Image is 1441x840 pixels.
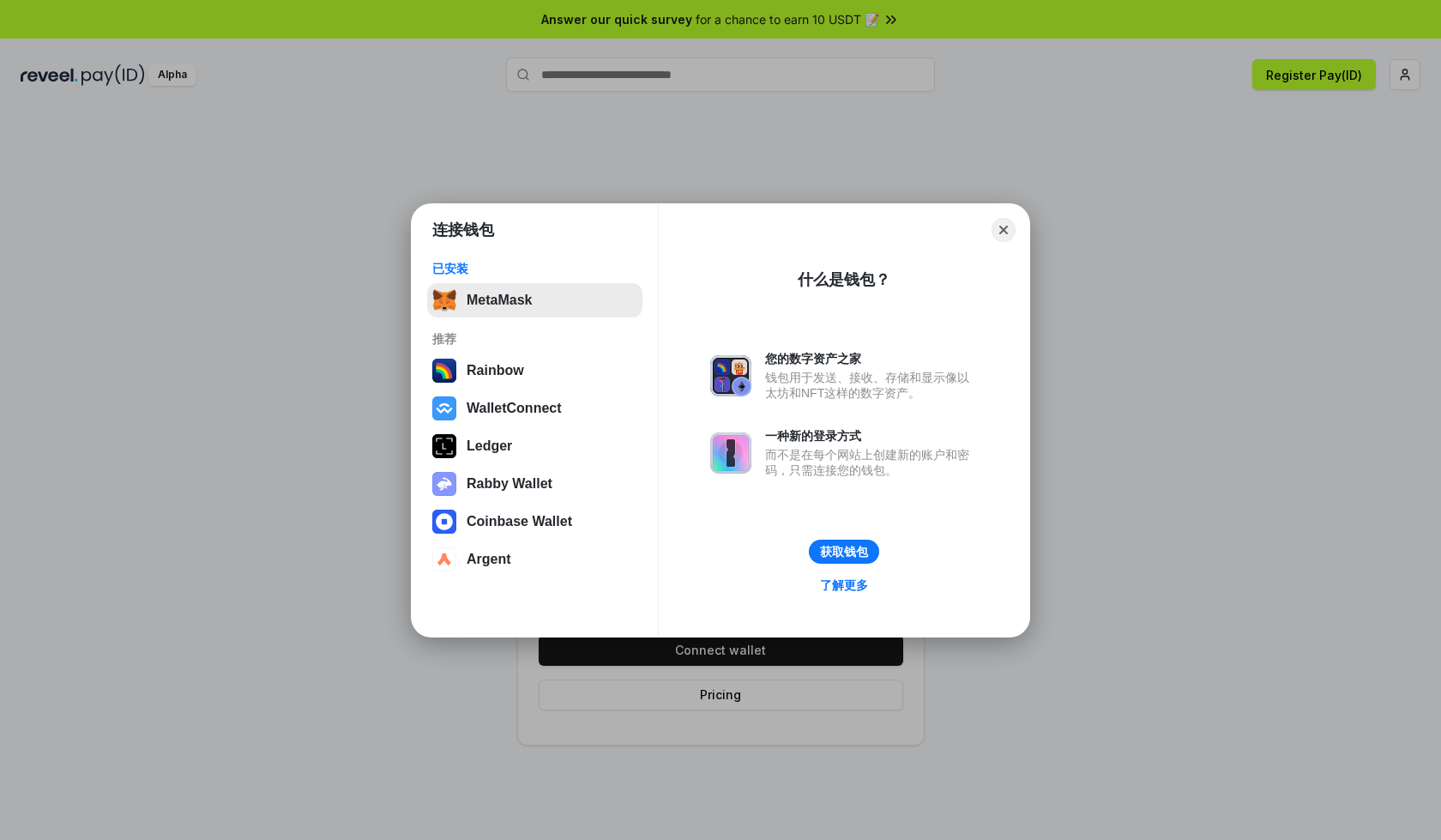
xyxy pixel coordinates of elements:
[765,447,978,478] div: 而不是在每个网站上创建新的账户和密码，只需连接您的钱包。
[710,355,751,396] img: svg+xml,%3Csvg%20xmlns%3D%22http%3A%2F%2Fwww.w3.org%2F2000%2Fsvg%22%20fill%3D%22none%22%20viewBox...
[467,363,524,378] div: Rainbow
[427,467,642,501] button: Rabby Wallet
[427,505,642,539] button: Coinbase Wallet
[765,428,978,444] div: 一种新的登录方式
[427,429,642,463] button: Ledger
[467,514,572,529] div: Coinbase Wallet
[820,577,868,593] div: 了解更多
[467,293,532,308] div: MetaMask
[432,396,456,420] img: svg+xml,%3Csvg%20width%3D%2228%22%20height%3D%2228%22%20viewBox%3D%220%200%2028%2028%22%20fill%3D...
[810,574,878,596] a: 了解更多
[798,269,890,290] div: 什么是钱包？
[432,261,637,276] div: 已安装
[427,391,642,426] button: WalletConnect
[992,218,1016,242] button: Close
[432,359,456,383] img: svg+xml,%3Csvg%20width%3D%22120%22%20height%3D%22120%22%20viewBox%3D%220%200%20120%20120%22%20fil...
[820,544,868,559] div: 获取钱包
[809,540,879,564] button: 获取钱包
[467,476,552,492] div: Rabby Wallet
[432,331,637,347] div: 推荐
[467,552,511,567] div: Argent
[765,351,978,366] div: 您的数字资产之家
[432,434,456,458] img: svg+xml,%3Csvg%20xmlns%3D%22http%3A%2F%2Fwww.w3.org%2F2000%2Fsvg%22%20width%3D%2228%22%20height%3...
[432,510,456,534] img: svg+xml,%3Csvg%20width%3D%2228%22%20height%3D%2228%22%20viewBox%3D%220%200%2028%2028%22%20fill%3D...
[765,370,978,401] div: 钱包用于发送、接收、存储和显示像以太坊和NFT这样的数字资产。
[467,438,512,454] div: Ledger
[710,432,751,474] img: svg+xml,%3Csvg%20xmlns%3D%22http%3A%2F%2Fwww.w3.org%2F2000%2Fsvg%22%20fill%3D%22none%22%20viewBox...
[467,401,562,416] div: WalletConnect
[432,472,456,496] img: svg+xml,%3Csvg%20xmlns%3D%22http%3A%2F%2Fwww.w3.org%2F2000%2Fsvg%22%20fill%3D%22none%22%20viewBox...
[427,354,642,388] button: Rainbow
[432,288,456,312] img: svg+xml,%3Csvg%20fill%3D%22none%22%20height%3D%2233%22%20viewBox%3D%220%200%2035%2033%22%20width%...
[432,220,494,240] h1: 连接钱包
[432,547,456,571] img: svg+xml,%3Csvg%20width%3D%2228%22%20height%3D%2228%22%20viewBox%3D%220%200%2028%2028%22%20fill%3D...
[427,283,642,317] button: MetaMask
[427,542,642,577] button: Argent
